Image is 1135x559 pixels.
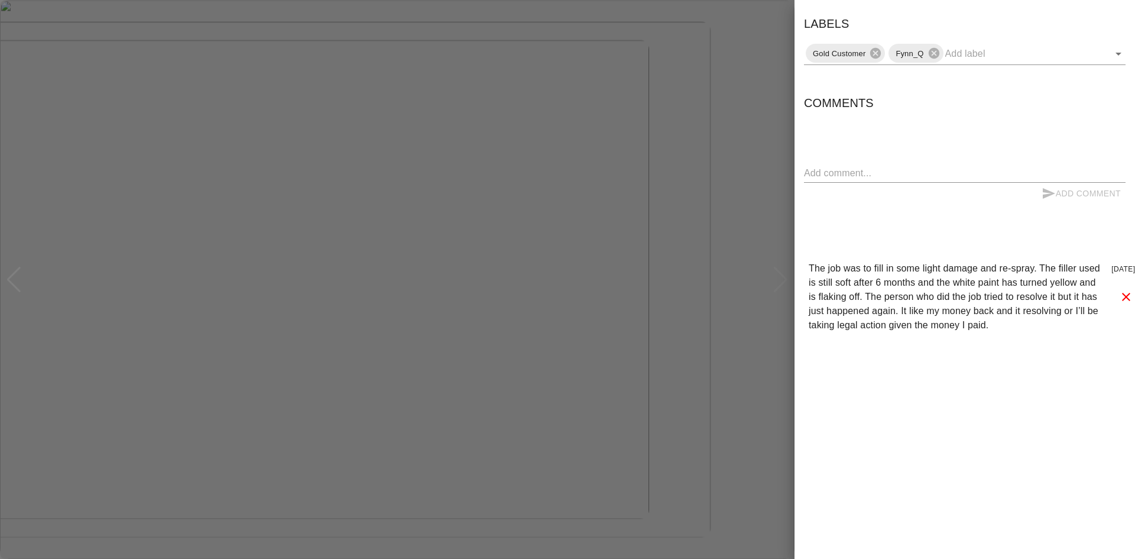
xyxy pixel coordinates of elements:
[1111,265,1135,273] span: [DATE]
[809,261,1102,332] p: The job was to fill in some light damage and re-spray. The filler used is still soft after 6 mont...
[945,44,1092,63] input: Add label
[806,44,885,63] div: Gold Customer
[806,47,873,60] span: Gold Customer
[888,44,943,63] div: Fynn_Q
[804,14,849,33] h6: Labels
[888,47,930,60] span: Fynn_Q
[804,93,1126,112] h6: Comments
[1110,46,1127,62] button: Open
